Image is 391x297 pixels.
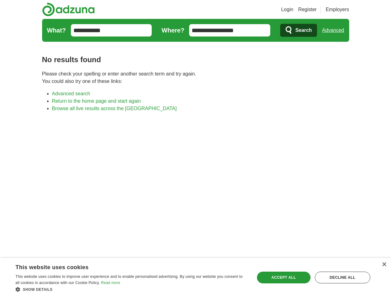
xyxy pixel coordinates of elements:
span: This website uses cookies to improve user experience and to enable personalised advertising. By u... [15,274,242,285]
div: Close [382,262,386,267]
div: Accept all [257,272,311,283]
h1: No results found [42,54,349,65]
a: Advanced [322,24,344,37]
div: Decline all [315,272,370,283]
img: Adzuna logo [42,2,95,16]
label: What? [47,26,66,35]
a: Browse all live results across the [GEOGRAPHIC_DATA] [52,106,177,111]
iframe: Ads by Google [42,117,349,256]
label: Where? [162,26,184,35]
a: Read more, opens a new window [101,281,120,285]
div: This website uses cookies [15,262,232,271]
button: Search [280,24,317,37]
div: Show details [15,286,247,292]
a: Employers [326,6,349,13]
a: Advanced search [52,91,90,96]
span: Search [295,24,312,37]
a: Register [298,6,317,13]
p: Please check your spelling or enter another search term and try again. You could also try one of ... [42,70,349,85]
span: Show details [23,287,53,292]
a: Login [281,6,293,13]
a: Return to the home page and start again [52,98,141,104]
